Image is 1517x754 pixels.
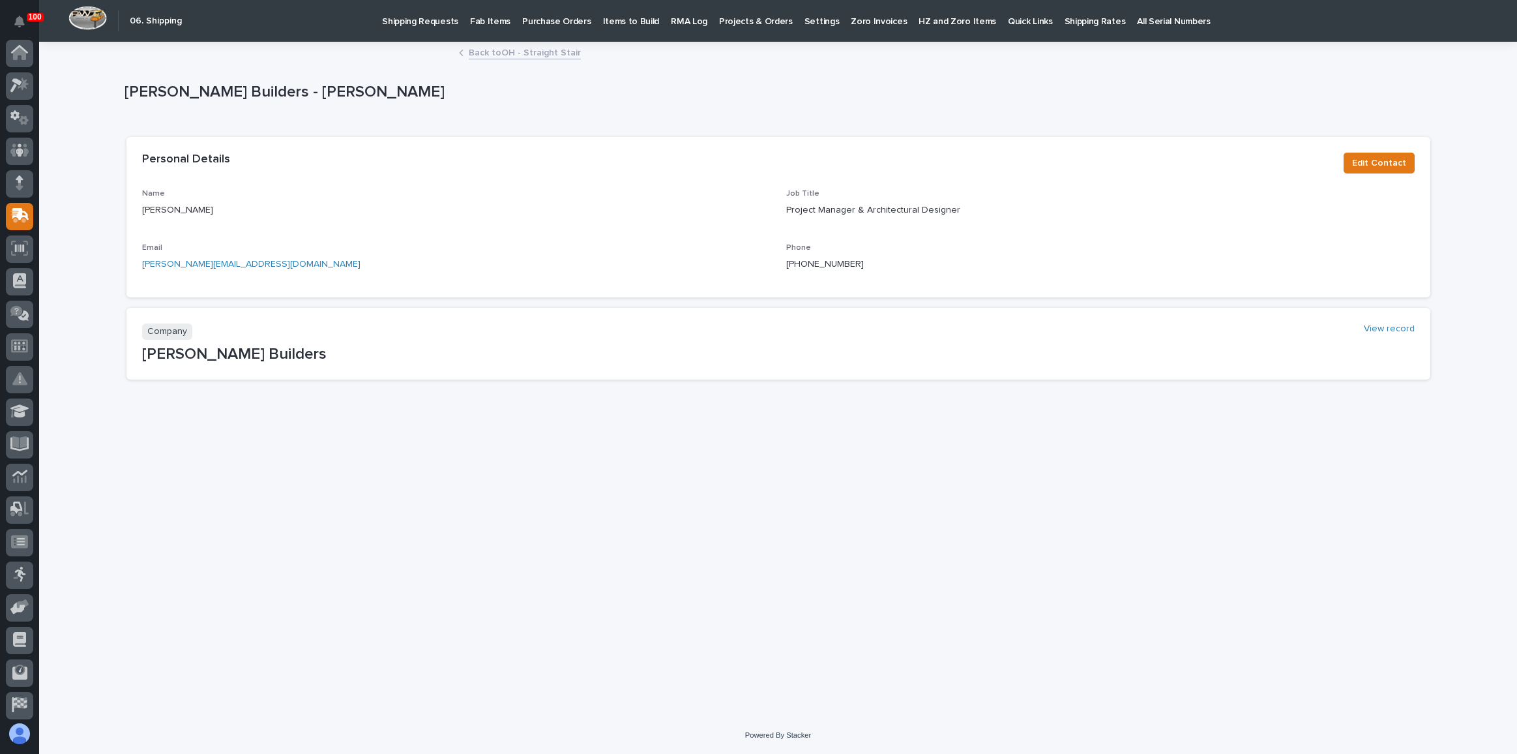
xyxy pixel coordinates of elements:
p: [PERSON_NAME] Builders - [PERSON_NAME] [125,83,1426,102]
a: [PHONE_NUMBER] [786,260,864,269]
span: Email [142,244,162,252]
h2: Personal Details [142,153,230,167]
span: Job Title [786,190,819,198]
button: Edit Contact [1344,153,1415,173]
h2: 06. Shipping [130,16,182,27]
a: Powered By Stacker [745,731,811,739]
p: 100 [29,12,42,22]
a: Back toOH - Straight Stair [469,44,581,59]
span: Phone [786,244,811,252]
p: Project Manager & Architectural Designer [786,204,1415,217]
img: Workspace Logo [68,6,107,30]
p: Company [142,324,192,340]
span: Name [142,190,165,198]
p: [PERSON_NAME] [142,204,771,217]
a: View record [1364,324,1415,335]
button: users-avatar [6,720,33,747]
div: Notifications100 [16,16,33,37]
p: [PERSON_NAME] Builders [142,345,1415,364]
a: [PERSON_NAME][EMAIL_ADDRESS][DOMAIN_NAME] [142,260,361,269]
span: Edit Contact [1352,155,1406,171]
button: Notifications [6,8,33,35]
